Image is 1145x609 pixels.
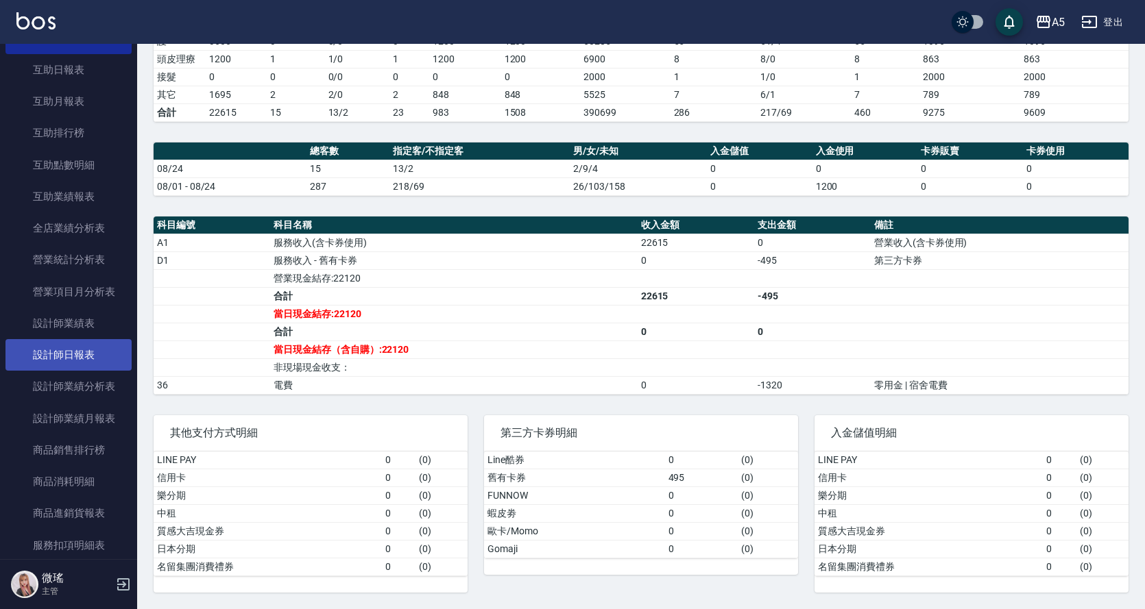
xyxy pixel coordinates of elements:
td: 218/69 [389,177,570,195]
td: 1 [851,68,919,86]
td: 0 [1043,558,1076,575]
td: 非現場現金收支： [270,358,638,376]
table: a dense table [484,451,798,558]
td: 名留集團消費禮券 [154,558,382,575]
td: 460 [851,103,919,121]
td: 0 [812,160,918,177]
td: 2000 [580,68,670,86]
td: 13/2 [325,103,390,121]
td: 信用卡 [154,469,382,486]
td: 0 [1023,160,1129,177]
td: -1320 [754,376,871,394]
td: 0 [1043,540,1076,558]
td: 電費 [270,376,638,394]
td: 22615 [638,287,754,305]
td: 0 [501,68,581,86]
td: ( 0 ) [1076,504,1129,522]
td: 日本分期 [154,540,382,558]
td: 中租 [815,504,1043,522]
a: 服務扣項明細表 [5,530,132,561]
td: 9275 [919,103,1020,121]
button: A5 [1030,8,1070,36]
td: 其它 [154,86,206,103]
td: 7 [671,86,758,103]
td: 08/24 [154,160,306,177]
td: 0 [754,323,871,340]
td: ( 0 ) [1076,469,1129,486]
td: 0 [1043,469,1076,486]
th: 收入金額 [638,216,754,234]
td: 0 [1043,522,1076,540]
td: 1200 [206,50,267,68]
td: 0 [665,486,738,504]
td: 1 / 0 [757,68,851,86]
td: 0 [382,522,415,540]
td: 歐卡/Momo [484,522,665,540]
td: 0 [638,251,754,269]
td: 合計 [154,103,206,121]
td: ( 0 ) [415,451,468,469]
td: 1695 [206,86,267,103]
td: 22615 [638,234,754,251]
td: 2 [267,86,325,103]
td: 0 [665,540,738,558]
h5: 微瑤 [42,571,112,585]
table: a dense table [815,451,1129,576]
a: 互助排行榜 [5,117,132,149]
td: 789 [919,86,1020,103]
td: 0 [206,68,267,86]
td: 789 [1020,86,1129,103]
td: 13/2 [389,160,570,177]
td: FUNNOW [484,486,665,504]
td: 15 [267,103,325,121]
th: 總客數 [306,142,389,160]
table: a dense table [154,451,468,576]
td: 零用金 | 宿舍電費 [871,376,1129,394]
td: ( 0 ) [738,504,798,522]
td: -495 [754,251,871,269]
td: 0 [1043,486,1076,504]
td: 26/103/158 [570,177,707,195]
td: 863 [919,50,1020,68]
td: 08/01 - 08/24 [154,177,306,195]
td: 0 [665,504,738,522]
td: 0 [638,323,754,340]
td: ( 0 ) [738,469,798,486]
a: 營業項目月分析表 [5,276,132,308]
td: 2000 [1020,68,1129,86]
td: 0 [707,160,812,177]
a: 設計師業績表 [5,308,132,339]
a: 商品銷售排行榜 [5,434,132,466]
td: 0 [1043,451,1076,469]
td: 390699 [580,103,670,121]
img: Person [11,571,38,598]
td: LINE PAY [154,451,382,469]
div: A5 [1052,14,1065,31]
td: 日本分期 [815,540,1043,558]
th: 男/女/未知 [570,142,707,160]
td: 0 [382,469,415,486]
a: 全店業績分析表 [5,212,132,244]
th: 科目編號 [154,216,270,234]
td: 2 [389,86,429,103]
th: 科目名稱 [270,216,638,234]
td: 質感大吉現金券 [154,522,382,540]
img: Logo [16,12,56,29]
td: ( 0 ) [1076,486,1129,504]
td: 名留集團消費禮券 [815,558,1043,575]
td: 0 [665,451,738,469]
a: 營業統計分析表 [5,244,132,275]
td: 36 [154,376,270,394]
td: 0 [382,540,415,558]
td: 7 [851,86,919,103]
span: 第三方卡券明細 [501,426,782,440]
th: 支出金額 [754,216,871,234]
span: 入金儲值明細 [831,426,1112,440]
td: 848 [501,86,581,103]
td: ( 0 ) [738,451,798,469]
td: 接髮 [154,68,206,86]
a: 互助月報表 [5,86,132,117]
td: 1200 [429,50,501,68]
a: 商品消耗明細 [5,466,132,497]
a: 設計師日報表 [5,339,132,371]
